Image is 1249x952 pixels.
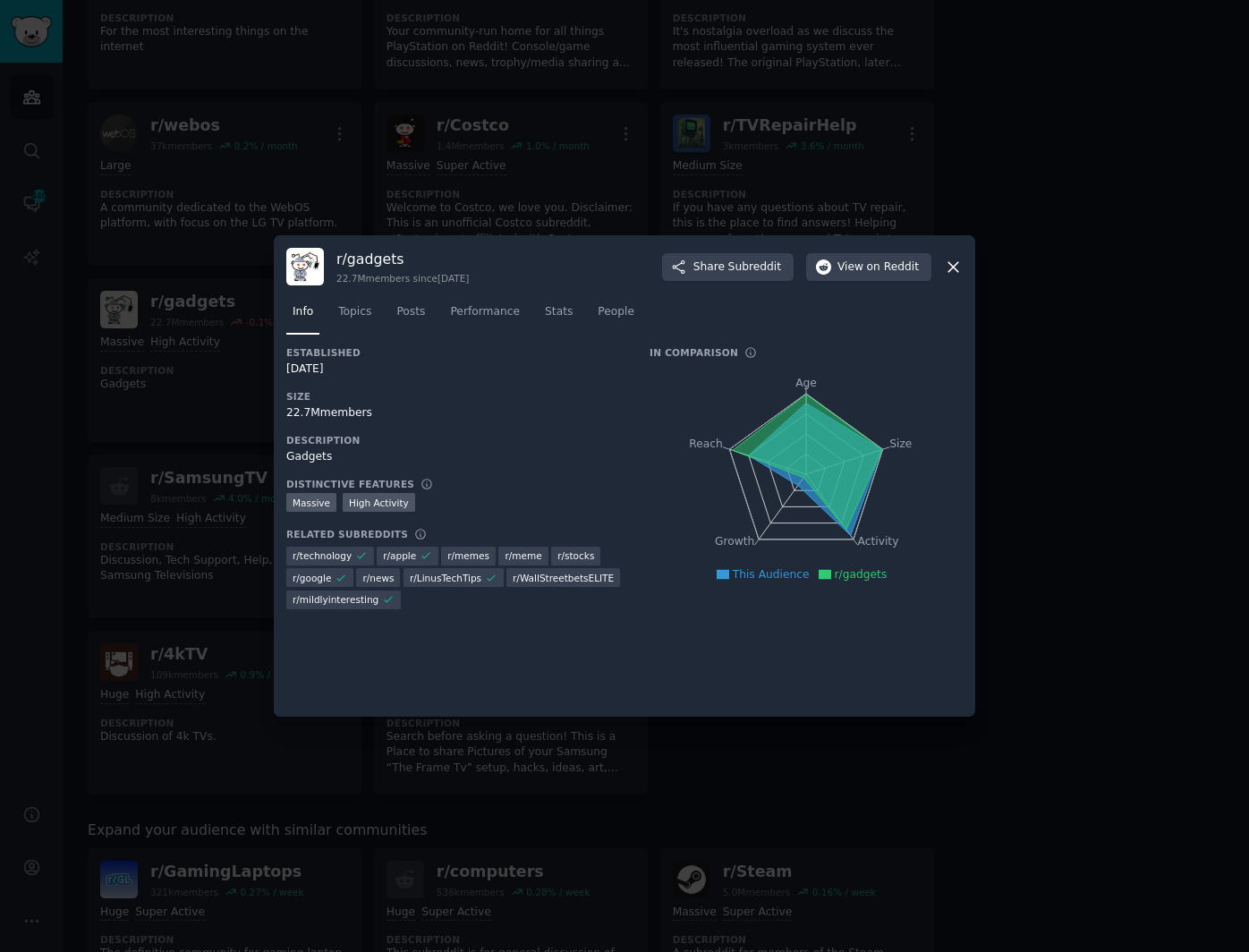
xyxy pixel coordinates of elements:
div: High Activity [343,493,415,512]
button: Viewon Reddit [806,253,931,282]
div: [DATE] [286,361,624,378]
tspan: Activity [858,536,899,548]
img: gadgets [286,248,324,285]
span: Stats [545,304,573,320]
span: r/ LinusTechTips [410,572,481,584]
span: People [598,304,634,320]
button: ShareSubreddit [662,253,794,282]
a: Topics [332,298,378,335]
span: r/ apple [383,549,416,562]
h3: Distinctive Features [286,478,414,490]
span: r/ stocks [557,549,594,562]
div: 22.7M members [286,405,624,421]
a: Info [286,298,319,335]
h3: r/ gadgets [336,250,469,268]
span: r/ news [362,572,394,584]
span: Info [293,304,313,320]
h3: Size [286,390,624,403]
span: r/ google [293,572,331,584]
span: r/ memes [447,549,489,562]
tspan: Size [889,438,912,450]
a: People [591,298,641,335]
a: Posts [390,298,431,335]
tspan: Reach [689,438,723,450]
span: r/ WallStreetbetsELITE [513,572,614,584]
tspan: Growth [715,536,754,548]
a: Performance [444,298,526,335]
div: Gadgets [286,449,624,465]
span: r/gadgets [835,568,888,581]
h3: Description [286,434,624,446]
span: r/ meme [505,549,541,562]
h3: In Comparison [650,346,738,359]
div: 22.7M members since [DATE] [336,272,469,285]
h3: Established [286,346,624,359]
span: Posts [396,304,425,320]
span: Topics [338,304,371,320]
span: View [837,259,919,276]
tspan: Age [795,377,817,389]
span: on Reddit [867,259,919,276]
span: This Audience [733,568,810,581]
span: Share [693,259,781,276]
div: Massive [286,493,336,512]
span: Performance [450,304,520,320]
h3: Related Subreddits [286,528,408,540]
span: r/ mildlyinteresting [293,593,378,606]
span: r/ technology [293,549,352,562]
span: Subreddit [728,259,781,276]
a: Stats [539,298,579,335]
